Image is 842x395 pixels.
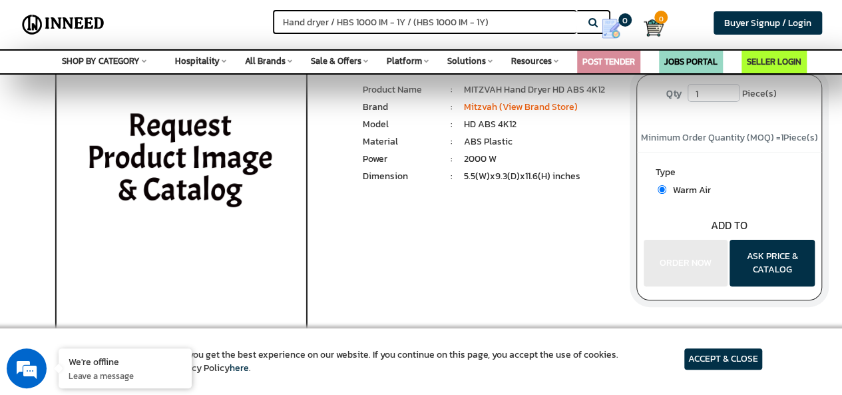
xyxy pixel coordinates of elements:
li: Product Name [363,83,439,97]
a: POST TENDER [582,55,635,68]
li: 5.5(W)x9.3(D)x11.6(H) inches [464,170,616,183]
em: Driven by SalesIQ [105,243,169,252]
li: Power [363,153,439,166]
span: Resources [511,55,552,67]
li: 2000 W [464,153,616,166]
img: Cart [644,18,664,38]
img: MITZVAH Fly Killer - Electrocuted IK HT 2X15 [26,41,337,374]
span: 0 [654,11,668,24]
li: : [439,83,464,97]
span: Warm Air [666,183,711,197]
textarea: Type your message and click 'Submit' [7,258,254,304]
span: 1 [781,131,783,145]
li: MITZVAH Hand Dryer HD ABS 4K12 [464,83,616,97]
li: ABS Plastic [464,135,616,149]
div: We're offline [69,355,182,368]
label: Qty [660,84,688,104]
img: Inneed.Market [18,8,108,41]
div: Minimize live chat window [218,7,250,39]
label: Type [656,166,803,183]
span: Buyer Signup / Login [724,16,811,30]
span: SHOP BY CATEGORY [62,55,140,67]
span: Sale & Offers [311,55,361,67]
li: Model [363,118,439,131]
span: Hospitality [175,55,220,67]
span: We are offline. Please leave us a message. [28,115,232,249]
li: : [439,135,464,149]
li: Material [363,135,439,149]
article: ACCEPT & CLOSE [684,348,762,370]
img: logo_Zg8I0qSkbAqR2WFHt3p6CTuqpyXMFPubPcD2OT02zFN43Cy9FUNNG3NEPhM_Q1qe_.png [23,80,56,87]
span: Platform [387,55,422,67]
span: Solutions [447,55,486,67]
a: here [230,361,249,375]
span: Minimum Order Quantity (MOQ) = Piece(s) [641,131,818,145]
li: Brand [363,101,439,114]
p: Leave a message [69,370,182,382]
li: : [439,118,464,131]
li: : [439,153,464,166]
img: Show My Quotes [601,19,621,39]
input: Search for Brands, Products, Sellers, Manufacturers... [273,10,576,34]
a: Cart 0 [644,13,652,43]
a: my Quotes 0 [588,13,643,44]
li: Dimension [363,170,439,183]
a: Buyer Signup / Login [714,11,822,35]
span: Piece(s) [741,84,776,104]
a: SELLER LOGIN [747,55,801,68]
span: 0 [618,13,632,27]
span: All Brands [245,55,286,67]
a: Mitzvah (View Brand Store) [464,100,578,114]
li: HD ABS 4K12 [464,118,616,131]
button: ASK PRICE & CATALOG [730,240,815,286]
a: JOBS PORTAL [664,55,718,68]
li: : [439,101,464,114]
div: ADD TO [637,218,821,233]
em: Submit [195,304,242,322]
img: salesiqlogo_leal7QplfZFryJ6FIlVepeu7OftD7mt8q6exU6-34PB8prfIgodN67KcxXM9Y7JQ_.png [92,244,101,252]
div: Leave a message [69,75,224,92]
li: : [439,170,464,183]
article: We use cookies to ensure you get the best experience on our website. If you continue on this page... [80,348,618,375]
